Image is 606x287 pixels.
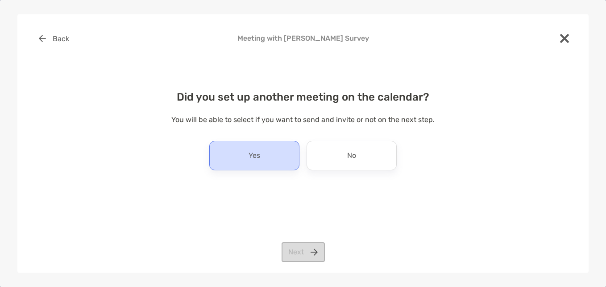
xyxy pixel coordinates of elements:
h4: Did you set up another meeting on the calendar? [32,91,574,103]
img: button icon [39,35,46,42]
p: You will be able to select if you want to send and invite or not on the next step. [32,114,574,125]
h4: Meeting with [PERSON_NAME] Survey [32,34,574,42]
p: No [347,148,356,163]
img: close modal [560,34,569,43]
p: Yes [249,148,260,163]
button: Back [32,29,76,48]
